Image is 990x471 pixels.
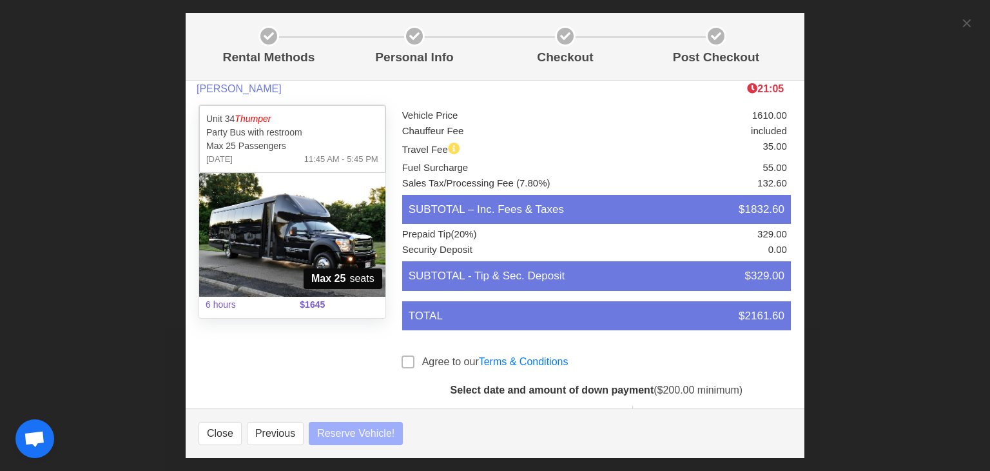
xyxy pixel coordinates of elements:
p: Post Checkout [646,48,786,67]
b: 21:05 [747,83,784,94]
strong: Max 25 [311,271,345,286]
span: 6 hours [198,290,292,319]
li: included [604,124,787,139]
li: Travel Fee [402,139,605,157]
label: Agree to our [422,354,568,370]
li: Fuel Surcharge [402,161,605,176]
li: SUBTOTAL – Inc. Fees & Taxes [402,195,791,225]
span: The clock is ticking ⁠— this timer shows how long we'll hold this limo during checkout. If time r... [747,83,784,94]
p: Unit 34 [206,112,378,126]
li: TOTAL [402,301,791,331]
span: $329.00 [745,268,784,285]
li: 35.00 [604,139,787,157]
p: ($200.00 minimum) [402,383,791,398]
li: Sales Tax/Processing Fee (7.80%) [402,176,605,192]
span: (20%) [451,228,477,239]
li: Vehicle Price [402,108,605,124]
li: SUBTOTAL - Tip & Sec. Deposit [402,261,791,291]
li: Prepaid Tip [402,227,605,243]
li: Security Deposit [402,243,605,258]
li: 1610.00 [604,108,787,124]
li: 0.00 [604,243,787,258]
button: Reserve Vehicle! [309,422,403,445]
p: Max 25 Passengers [206,139,378,153]
span: seats [304,268,382,289]
a: Open chat [15,419,54,458]
p: Personal Info [344,48,485,67]
button: Previous [247,422,304,445]
p: Checkout [495,48,636,67]
span: [PERSON_NAME] [197,83,282,95]
p: Rental Methods [204,48,334,67]
span: $1832.60 [739,201,784,218]
a: Terms & Conditions [479,356,568,367]
span: [DATE] [206,153,233,166]
em: Thumper [235,114,271,124]
strong: Select date and amount of down payment [451,385,654,396]
p: Party Bus with restroom [206,126,378,139]
img: 34%2001.jpg [199,173,385,297]
span: 11:45 AM - 5:45 PM [304,153,378,166]
span: $2161.60 [739,308,784,325]
span: Reserve Vehicle! [317,426,394,441]
li: Chauffeur Fee [402,124,605,139]
li: 132.60 [604,176,787,192]
li: 329.00 [604,227,787,243]
li: 55.00 [604,161,787,176]
button: Close [199,422,242,445]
